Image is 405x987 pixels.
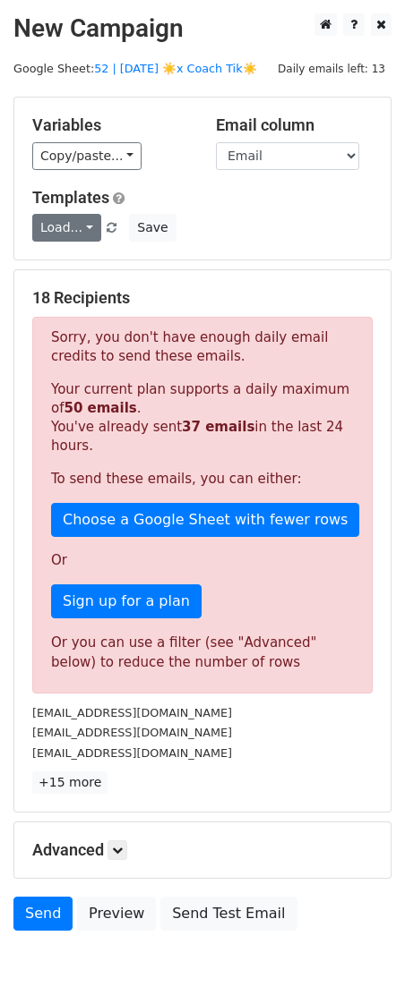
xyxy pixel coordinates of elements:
[32,142,142,170] a: Copy/paste...
[32,706,232,719] small: [EMAIL_ADDRESS][DOMAIN_NAME]
[32,840,373,860] h5: Advanced
[160,897,297,931] a: Send Test Email
[51,470,354,489] p: To send these emails, you can either:
[13,897,73,931] a: Send
[13,62,257,75] small: Google Sheet:
[32,288,373,308] h5: 18 Recipients
[129,214,176,242] button: Save
[32,746,232,760] small: [EMAIL_ADDRESS][DOMAIN_NAME]
[94,62,256,75] a: 52 | [DATE] ☀️x Coach Tik☀️
[271,62,392,75] a: Daily emails left: 13
[64,400,136,416] strong: 50 emails
[32,188,109,207] a: Templates
[51,503,359,537] a: Choose a Google Sheet with fewer rows
[216,115,373,135] h5: Email column
[271,59,392,79] span: Daily emails left: 13
[32,726,232,739] small: [EMAIL_ADDRESS][DOMAIN_NAME]
[51,328,354,366] p: Sorry, you don't have enough daily email credits to send these emails.
[182,419,254,435] strong: 37 emails
[51,584,202,618] a: Sign up for a plan
[51,380,354,455] p: Your current plan supports a daily maximum of . You've already sent in the last 24 hours.
[77,897,156,931] a: Preview
[315,901,405,987] iframe: Chat Widget
[32,115,189,135] h5: Variables
[32,771,108,794] a: +15 more
[32,214,101,242] a: Load...
[51,551,354,570] p: Or
[51,633,354,673] div: Or you can use a filter (see "Advanced" below) to reduce the number of rows
[13,13,392,44] h2: New Campaign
